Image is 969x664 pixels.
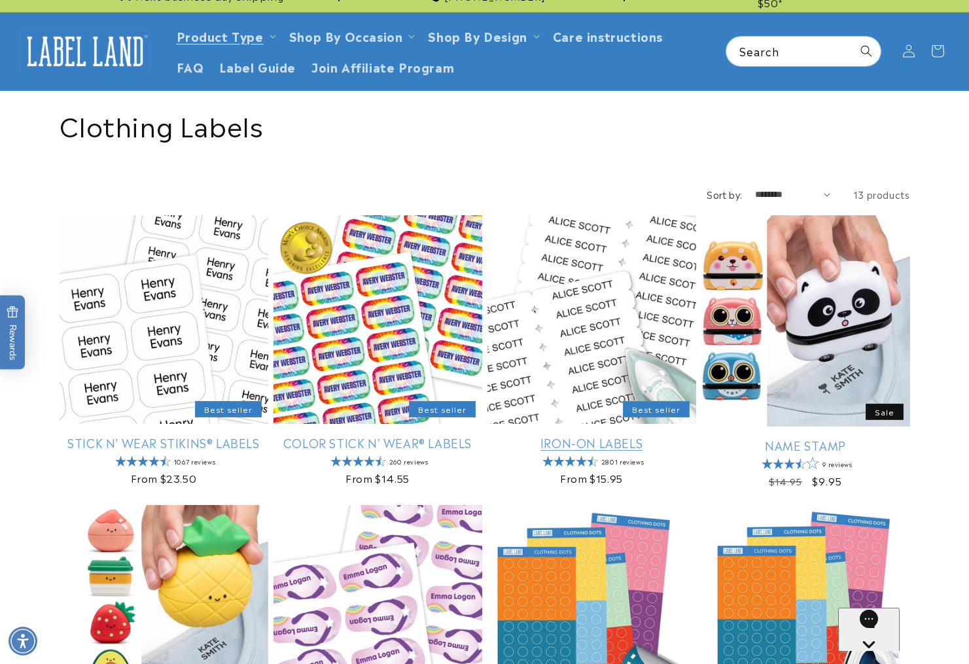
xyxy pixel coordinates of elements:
h1: Clothing Labels [60,107,910,141]
span: Care instructions [553,28,663,43]
summary: Shop By Occasion [281,20,421,51]
span: FAQ [177,59,204,74]
a: Care instructions [545,20,671,51]
img: Label Land [20,31,150,71]
div: Accessibility Menu [9,627,37,655]
iframe: Gorgias live chat messenger [838,608,956,651]
label: Sort by: [707,188,742,201]
span: Shop By Occasion [289,28,403,43]
span: Rewards [7,306,19,360]
a: Join Affiliate Program [304,51,462,82]
a: FAQ [169,51,212,82]
a: Iron-On Labels [487,435,696,450]
a: Product Type [177,27,264,44]
summary: Shop By Design [420,20,544,51]
a: Name Stamp [701,438,910,453]
summary: Product Type [169,20,281,51]
span: 13 products [853,188,910,201]
a: Label Guide [211,51,304,82]
span: Join Affiliate Program [311,59,454,74]
a: Label Land [15,26,156,77]
a: Stick N' Wear Stikins® Labels [60,435,268,450]
span: Label Guide [219,59,296,74]
a: Color Stick N' Wear® Labels [273,435,482,450]
button: Search [852,37,881,65]
a: Shop By Design [428,27,527,44]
